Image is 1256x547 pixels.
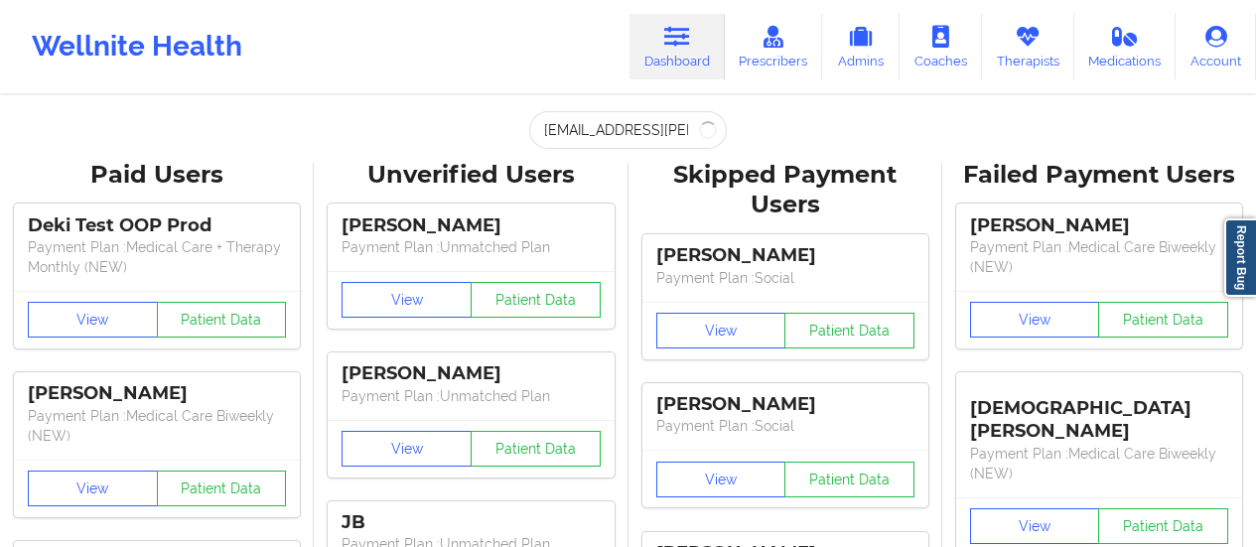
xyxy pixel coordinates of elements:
button: View [970,508,1100,544]
div: Deki Test OOP Prod [28,214,286,237]
button: Patient Data [471,282,601,318]
button: Patient Data [784,313,914,348]
p: Payment Plan : Social [656,416,914,436]
button: View [970,302,1100,338]
div: Unverified Users [328,160,614,191]
a: Admins [822,14,900,79]
p: Payment Plan : Social [656,268,914,288]
button: Patient Data [784,462,914,497]
div: [PERSON_NAME] [656,244,914,267]
p: Payment Plan : Unmatched Plan [342,237,600,257]
button: View [656,462,786,497]
p: Payment Plan : Medical Care Biweekly (NEW) [28,406,286,446]
div: [DEMOGRAPHIC_DATA][PERSON_NAME] [970,382,1228,443]
a: Account [1176,14,1256,79]
div: [PERSON_NAME] [656,393,914,416]
a: Dashboard [629,14,725,79]
button: Patient Data [1098,508,1228,544]
div: Skipped Payment Users [642,160,928,221]
a: Report Bug [1224,218,1256,297]
p: Payment Plan : Unmatched Plan [342,386,600,406]
button: View [28,471,158,506]
button: Patient Data [1098,302,1228,338]
div: [PERSON_NAME] [342,214,600,237]
button: Patient Data [471,431,601,467]
button: View [28,302,158,338]
div: [PERSON_NAME] [342,362,600,385]
p: Payment Plan : Medical Care Biweekly (NEW) [970,444,1228,483]
button: Patient Data [157,302,287,338]
div: [PERSON_NAME] [970,214,1228,237]
div: Paid Users [14,160,300,191]
button: Patient Data [157,471,287,506]
a: Therapists [982,14,1074,79]
p: Payment Plan : Medical Care Biweekly (NEW) [970,237,1228,277]
div: [PERSON_NAME] [28,382,286,405]
button: View [342,282,472,318]
a: Coaches [900,14,982,79]
a: Medications [1074,14,1177,79]
button: View [342,431,472,467]
div: Failed Payment Users [956,160,1242,191]
p: Payment Plan : Medical Care + Therapy Monthly (NEW) [28,237,286,277]
a: Prescribers [725,14,823,79]
button: View [656,313,786,348]
div: JB [342,511,600,534]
